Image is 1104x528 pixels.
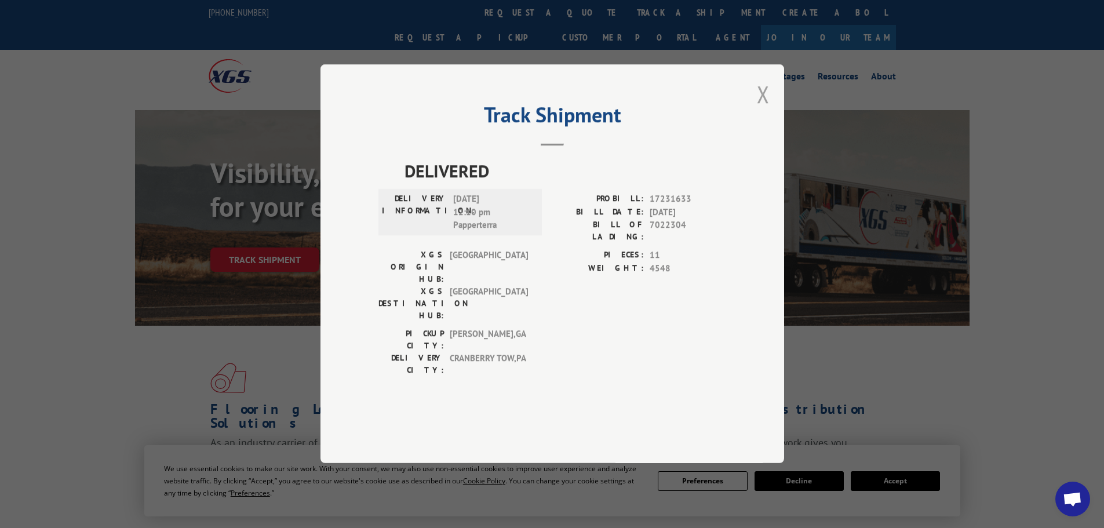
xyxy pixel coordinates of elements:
[757,79,770,110] button: Close modal
[650,249,726,263] span: 11
[378,352,444,377] label: DELIVERY CITY:
[378,107,726,129] h2: Track Shipment
[552,262,644,275] label: WEIGHT:
[552,206,644,219] label: BILL DATE:
[552,193,644,206] label: PROBILL:
[450,249,528,286] span: [GEOGRAPHIC_DATA]
[1055,482,1090,516] div: Open chat
[450,328,528,352] span: [PERSON_NAME] , GA
[405,158,726,184] span: DELIVERED
[650,206,726,219] span: [DATE]
[450,286,528,322] span: [GEOGRAPHIC_DATA]
[378,249,444,286] label: XGS ORIGIN HUB:
[650,219,726,243] span: 7022304
[378,286,444,322] label: XGS DESTINATION HUB:
[552,219,644,243] label: BILL OF LADING:
[650,193,726,206] span: 17231633
[378,328,444,352] label: PICKUP CITY:
[650,262,726,275] span: 4548
[450,352,528,377] span: CRANBERRY TOW , PA
[382,193,447,232] label: DELIVERY INFORMATION:
[453,193,531,232] span: [DATE] 12:10 pm Papperterra
[552,249,644,263] label: PIECES:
